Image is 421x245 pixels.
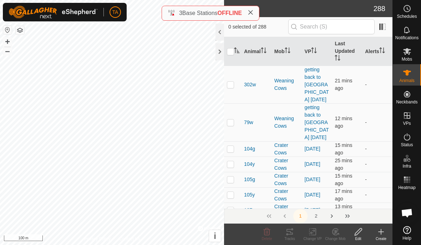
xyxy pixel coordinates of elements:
button: 2 [309,209,323,223]
p-sorticon: Activate to sort [261,49,267,54]
span: 107g [244,206,255,214]
th: Alerts [362,37,392,66]
div: Crater Cows [274,172,299,187]
a: [DATE] [305,177,320,182]
span: VPs [403,121,411,126]
span: 6 Oct 2025 at 6:51 am [335,204,352,217]
a: [DATE] [305,207,320,213]
button: 1 [293,209,308,223]
td: - [362,172,392,187]
span: Delete [262,237,272,241]
span: Notifications [395,36,419,40]
input: Search (S) [288,19,375,34]
a: Privacy Policy [84,236,111,242]
button: + [3,37,12,46]
a: getting back to [GEOGRAPHIC_DATA] [DATE] [305,67,329,102]
span: 302w [244,81,256,88]
td: - [362,141,392,157]
th: Mob [272,37,302,66]
td: - [362,157,392,172]
div: Crater Cows [274,203,299,218]
h2: Animals [228,4,374,13]
button: i [209,230,221,242]
td: - [362,203,392,218]
button: Reset Map [3,26,12,34]
th: VP [302,37,332,66]
th: Last Updated [332,37,362,66]
span: Status [401,143,413,147]
button: – [3,47,12,55]
span: 288 [374,3,385,14]
a: [DATE] [305,161,320,167]
div: Weaning Cows [274,115,299,130]
div: Edit [347,236,370,241]
p-sorticon: Activate to sort [379,49,385,54]
img: Gallagher Logo [9,6,98,19]
a: Help [393,223,421,243]
span: Heatmap [398,185,416,190]
button: Map Layers [16,26,24,35]
div: Tracks [278,236,301,241]
span: 6 Oct 2025 at 6:49 am [335,142,352,155]
span: Infra [402,164,411,168]
span: 0 selected of 288 [228,23,288,31]
span: 6 Oct 2025 at 6:52 am [335,116,352,129]
td: - [362,187,392,203]
p-sorticon: Activate to sort [234,49,240,54]
div: Open chat [396,202,418,224]
span: 104g [244,145,255,153]
a: Contact Us [119,236,140,242]
span: 6 Oct 2025 at 6:48 am [335,173,352,186]
span: 105g [244,176,255,183]
span: Schedules [397,14,417,19]
span: 79w [244,119,253,126]
div: Weaning Cows [274,77,299,92]
span: 3 [179,10,182,16]
span: 105y [244,191,255,199]
div: Change VP [301,236,324,241]
div: Crater Cows [274,142,299,157]
div: Crater Cows [274,157,299,172]
span: 6 Oct 2025 at 6:38 am [335,158,352,171]
span: Animals [399,78,415,83]
button: Next Page [325,209,339,223]
p-sorticon: Activate to sort [335,56,340,62]
a: [DATE] [305,192,320,198]
div: Create [370,236,392,241]
td: - [362,66,392,103]
span: Base Stations [182,10,218,16]
p-sorticon: Activate to sort [285,49,290,54]
span: Neckbands [396,100,417,104]
td: - [362,103,392,141]
a: getting back to [GEOGRAPHIC_DATA] [DATE] [305,104,329,140]
span: TA [112,9,118,16]
a: [DATE] [305,146,320,152]
span: 6 Oct 2025 at 6:46 am [335,188,352,201]
div: Crater Cows [274,188,299,203]
span: OFFLINE [218,10,242,16]
span: Mobs [402,57,412,61]
div: Change Mob [324,236,347,241]
span: 6 Oct 2025 at 6:42 am [335,78,352,91]
span: i [214,231,216,241]
th: Animal [241,37,272,66]
button: Last Page [340,209,355,223]
p-sorticon: Activate to sort [311,49,317,54]
span: Help [402,236,411,240]
span: 104y [244,160,255,168]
